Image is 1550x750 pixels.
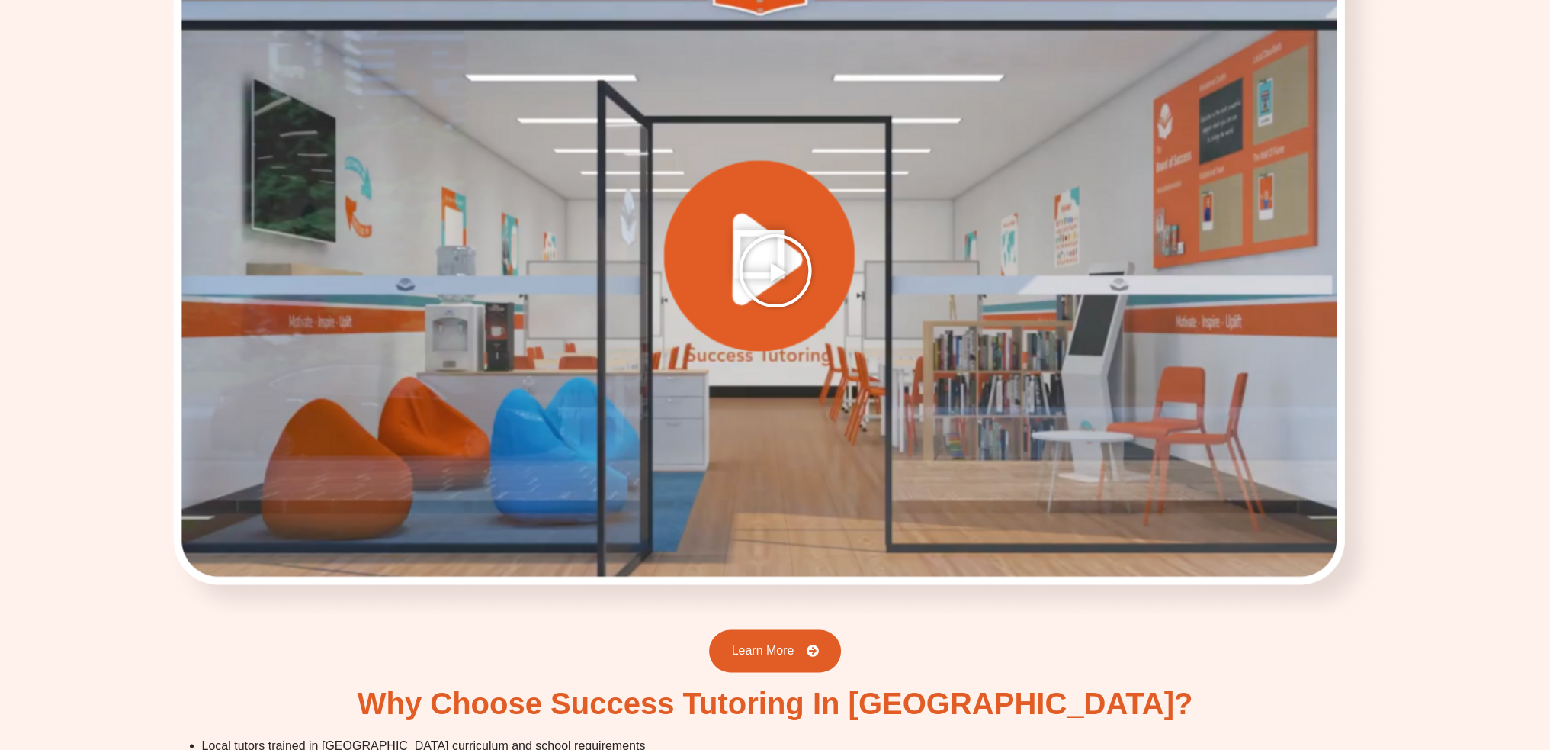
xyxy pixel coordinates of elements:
[709,629,842,672] a: Learn More
[732,645,794,657] span: Learn More
[1296,578,1550,750] iframe: Chat Widget
[165,687,1385,718] h2: Why Choose Success Tutoring in [GEOGRAPHIC_DATA]?
[737,233,814,309] div: Play Video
